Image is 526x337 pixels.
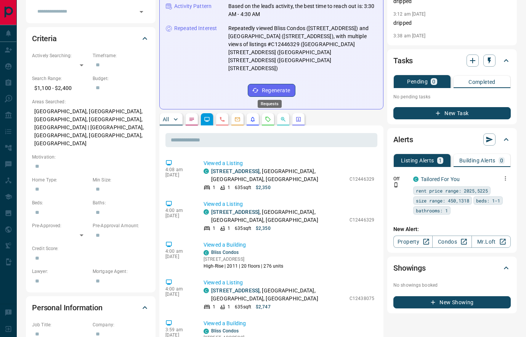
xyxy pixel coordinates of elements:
p: Building Alerts [459,158,496,163]
p: 1 [213,184,215,191]
p: Listing Alerts [401,158,434,163]
h2: Tasks [393,55,413,67]
button: New Showing [393,296,511,308]
p: 1 [213,303,215,310]
p: Actively Searching: [32,52,89,59]
p: Mortgage Agent: [93,268,149,275]
p: Repeated Interest [174,24,217,32]
p: Completed [468,79,496,85]
p: 3:38 am [DATE] [393,33,426,39]
p: Areas Searched: [32,98,149,105]
svg: Notes [189,116,195,122]
p: [DATE] [165,213,192,218]
p: 635 sqft [235,225,251,232]
h2: Alerts [393,133,413,146]
span: rent price range: 2025,5225 [416,187,488,194]
svg: Push Notification Only [393,182,399,188]
p: 3:59 am [165,327,192,332]
p: 3:12 am [DATE] [393,11,426,17]
p: Credit Score: [32,245,149,252]
h2: Personal Information [32,302,103,314]
button: New Task [393,107,511,119]
p: 1 [228,184,230,191]
p: New Alert: [393,225,511,233]
span: beds: 1-1 [476,197,500,204]
p: [DATE] [165,292,192,297]
h2: Showings [393,262,426,274]
a: Bliss Condos [211,328,239,334]
button: Regenerate [248,84,295,97]
p: [GEOGRAPHIC_DATA], [GEOGRAPHIC_DATA], [GEOGRAPHIC_DATA], [GEOGRAPHIC_DATA], [GEOGRAPHIC_DATA] | [... [32,105,149,150]
p: Viewed a Building [204,319,374,327]
p: 635 sqft [235,184,251,191]
p: $2,350 [256,225,271,232]
p: 4:00 am [165,249,192,254]
button: Open [136,6,147,17]
a: [STREET_ADDRESS] [211,209,260,215]
div: Tasks [393,51,511,70]
span: size range: 450,1318 [416,197,469,204]
div: condos.ca [204,288,209,293]
div: condos.ca [204,250,209,255]
p: [STREET_ADDRESS] [204,256,284,263]
p: $2,350 [256,184,271,191]
p: $1,100 - $2,400 [32,82,89,95]
p: 1 [439,158,442,163]
p: Off [393,175,409,182]
p: , [GEOGRAPHIC_DATA], [GEOGRAPHIC_DATA], [GEOGRAPHIC_DATA] [211,167,346,183]
p: 1 [213,225,215,232]
p: Viewed a Listing [204,159,374,167]
p: Motivation: [32,154,149,160]
div: Requests [258,100,282,108]
span: bathrooms: 1 [416,207,448,214]
a: [STREET_ADDRESS] [211,168,260,174]
p: Viewed a Listing [204,200,374,208]
p: No pending tasks [393,91,511,103]
p: Timeframe: [93,52,149,59]
div: condos.ca [204,209,209,215]
svg: Emails [234,116,241,122]
div: condos.ca [413,177,419,182]
p: Home Type: [32,177,89,183]
div: Criteria [32,29,149,48]
p: 635 sqft [235,303,251,310]
p: C12438075 [350,295,374,302]
p: High-Rise | 2011 | 20 floors | 276 units [204,263,284,270]
p: Lawyer: [32,268,89,275]
p: Company: [93,321,149,328]
p: , [GEOGRAPHIC_DATA], [GEOGRAPHIC_DATA], [GEOGRAPHIC_DATA] [211,208,346,224]
svg: Calls [219,116,225,122]
p: , [GEOGRAPHIC_DATA], [GEOGRAPHIC_DATA], [GEOGRAPHIC_DATA] [211,287,346,303]
p: 1 [228,303,230,310]
p: Search Range: [32,75,89,82]
a: Tailored For You [421,176,460,182]
p: All [163,117,169,122]
svg: Opportunities [280,116,286,122]
a: Condos [432,236,471,248]
svg: Listing Alerts [250,116,256,122]
svg: Lead Browsing Activity [204,116,210,122]
p: C12446329 [350,217,374,223]
p: Pre-Approval Amount: [93,222,149,229]
p: 4:08 am [165,167,192,172]
a: Bliss Condos [211,250,239,255]
p: [DATE] [165,172,192,178]
a: [STREET_ADDRESS] [211,287,260,294]
p: Beds: [32,199,89,206]
p: $2,747 [256,303,271,310]
p: Pre-Approved: [32,222,89,229]
p: Based on the lead's activity, the best time to reach out is: 3:30 AM - 4:30 AM [228,2,377,18]
h2: Criteria [32,32,57,45]
div: Personal Information [32,298,149,317]
p: Job Title: [32,321,89,328]
p: Min Size: [93,177,149,183]
p: 4:00 am [165,208,192,213]
svg: Requests [265,116,271,122]
p: 1 [228,225,230,232]
p: 0 [432,79,435,84]
p: Repeatedly viewed Bliss Condos ([STREET_ADDRESS]) and [GEOGRAPHIC_DATA] ([STREET_ADDRESS]), with ... [228,24,377,72]
a: Mr.Loft [471,236,511,248]
p: Baths: [93,199,149,206]
p: Viewed a Listing [204,279,374,287]
div: condos.ca [204,168,209,174]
